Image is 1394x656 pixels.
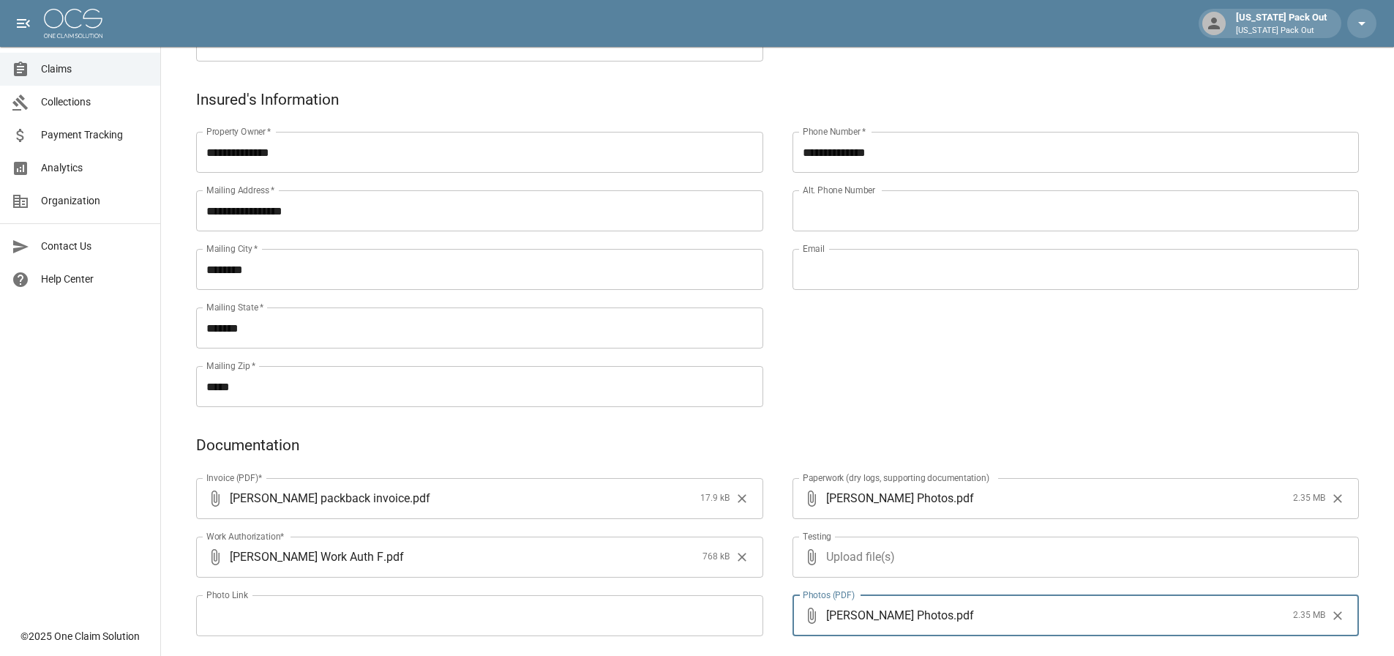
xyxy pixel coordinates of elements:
[41,239,149,254] span: Contact Us
[731,546,753,568] button: Clear
[803,184,875,196] label: Alt. Phone Number
[41,272,149,287] span: Help Center
[731,488,753,510] button: Clear
[1327,605,1349,627] button: Clear
[41,94,149,110] span: Collections
[803,125,866,138] label: Phone Number
[410,490,430,507] span: . pdf
[953,490,974,507] span: . pdf
[826,537,1320,578] span: Upload file(s)
[803,530,831,543] label: Testing
[41,193,149,209] span: Organization
[803,589,855,601] label: Photos (PDF)
[1236,25,1327,37] p: [US_STATE] Pack Out
[803,471,989,484] label: Paperwork (dry logs, supporting documentation)
[41,160,149,176] span: Analytics
[826,607,953,624] span: [PERSON_NAME] Photos
[1327,488,1349,510] button: Clear
[383,548,404,565] span: . pdf
[206,184,274,196] label: Mailing Address
[803,242,825,255] label: Email
[206,359,256,372] label: Mailing Zip
[953,607,974,624] span: . pdf
[206,242,258,255] label: Mailing City
[230,548,383,565] span: [PERSON_NAME] Work Auth F
[1293,608,1325,623] span: 2.35 MB
[206,589,248,601] label: Photo Link
[41,127,149,143] span: Payment Tracking
[206,301,263,313] label: Mailing State
[702,550,730,564] span: 768 kB
[20,629,140,644] div: © 2025 One Claim Solution
[206,125,271,138] label: Property Owner
[230,490,410,507] span: [PERSON_NAME] packback invoice
[9,9,38,38] button: open drawer
[206,530,285,543] label: Work Authorization*
[700,491,730,506] span: 17.9 kB
[44,9,102,38] img: ocs-logo-white-transparent.png
[41,61,149,77] span: Claims
[1230,10,1333,37] div: [US_STATE] Pack Out
[826,490,953,507] span: [PERSON_NAME] Photos
[206,471,263,484] label: Invoice (PDF)*
[1293,491,1325,506] span: 2.35 MB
